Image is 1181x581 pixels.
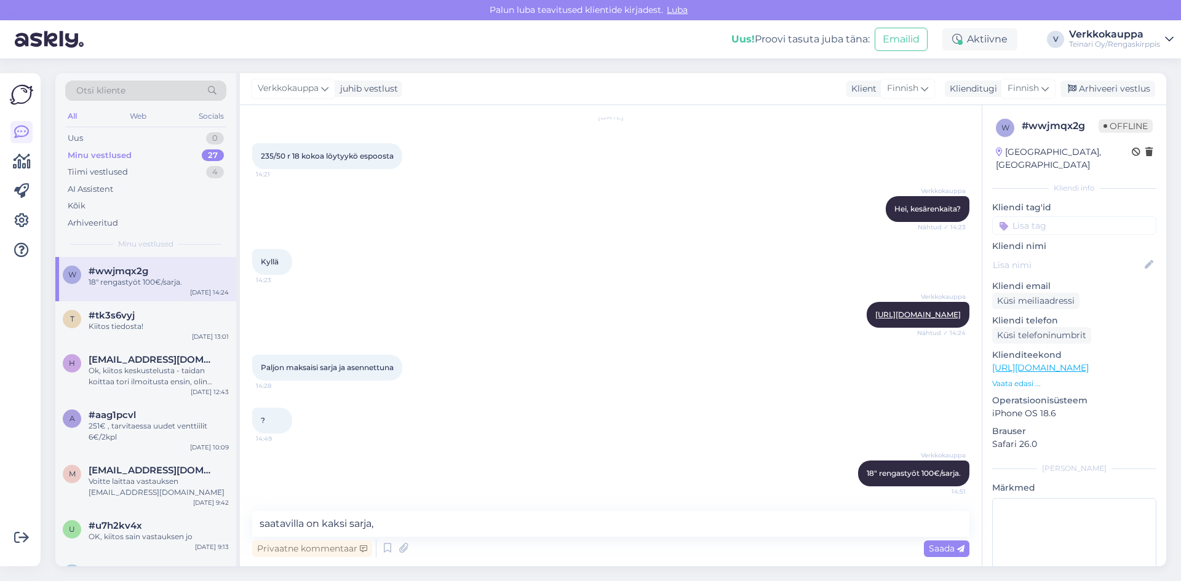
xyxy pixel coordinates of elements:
[89,465,217,476] span: mikko.niska1@gmail.com
[190,288,229,297] div: [DATE] 14:24
[887,82,918,95] span: Finnish
[70,314,74,323] span: t
[731,32,870,47] div: Proovi tasuta juba täna:
[875,28,928,51] button: Emailid
[118,239,173,250] span: Minu vestlused
[89,310,135,321] span: #tk3s6vyj
[920,451,966,460] span: Verkkokauppa
[256,381,302,390] span: 14:28
[206,166,224,178] div: 4
[920,487,966,496] span: 14:51
[1060,81,1155,97] div: Arhiveeri vestlus
[992,201,1156,214] p: Kliendi tag'id
[992,314,1156,327] p: Kliendi telefon
[1001,123,1009,132] span: w
[1069,39,1160,49] div: Teinari Oy/Rengaskirppis
[846,82,877,95] div: Klient
[945,82,997,95] div: Klienditugi
[920,186,966,196] span: Verkkokauppa
[894,204,961,213] span: Hei, kesärenkaita?
[992,280,1156,293] p: Kliendi email
[992,438,1156,451] p: Safari 26.0
[89,531,229,542] div: OK, kiitos sain vastauksen jo
[191,387,229,397] div: [DATE] 12:43
[261,416,265,425] span: ?
[992,394,1156,407] p: Operatsioonisüsteem
[918,223,966,232] span: Nähtud ✓ 14:23
[89,354,217,365] span: harrisirpa@gmail.com
[1047,31,1064,48] div: V
[256,170,302,179] span: 14:21
[195,542,229,551] div: [DATE] 9:13
[920,292,966,301] span: Verkkokauppa
[256,434,302,443] span: 14:49
[69,358,75,368] span: h
[68,183,113,196] div: AI Assistent
[875,310,961,319] a: [URL][DOMAIN_NAME]
[76,84,125,97] span: Otsi kliente
[70,414,75,423] span: a
[89,365,229,387] div: Ok, kiitos keskustelusta - taidan koittaa tori ilmoitusta ensin, olin ajatellut 400€ koko paketista
[663,4,691,15] span: Luba
[127,108,149,124] div: Web
[992,240,1156,253] p: Kliendi nimi
[867,468,961,478] span: 18" rengastyöt 100€/sarja.
[69,469,76,478] span: m
[992,463,1156,474] div: [PERSON_NAME]
[335,82,398,95] div: juhib vestlust
[89,421,229,443] div: 251€ , tarvitaessa uudet venttiilit 6€/2kpl
[68,200,85,212] div: Kõik
[196,108,226,124] div: Socials
[68,166,128,178] div: Tiimi vestlused
[68,270,76,279] span: w
[992,481,1156,494] p: Märkmed
[252,511,969,537] textarea: saatavilla on kaksi sarja,
[992,183,1156,194] div: Kliendi info
[69,524,75,534] span: u
[193,498,229,507] div: [DATE] 9:42
[206,132,224,144] div: 0
[992,216,1156,235] input: Lisa tag
[992,378,1156,389] p: Vaata edasi ...
[1008,82,1039,95] span: Finnish
[89,520,142,531] span: #u7h2kv4x
[89,564,217,575] span: karri.huusko@kolumbus.fi
[202,149,224,162] div: 27
[993,258,1142,272] input: Lisa nimi
[65,108,79,124] div: All
[256,275,302,285] span: 14:23
[261,257,279,266] span: Kyllä
[252,540,372,557] div: Privaatne kommentaar
[731,33,755,45] b: Uus!
[992,293,1080,309] div: Küsi meiliaadressi
[192,332,229,341] div: [DATE] 13:01
[929,543,964,554] span: Saada
[89,321,229,332] div: Kiitos tiedosta!
[996,146,1132,172] div: [GEOGRAPHIC_DATA], [GEOGRAPHIC_DATA]
[992,327,1091,344] div: Küsi telefoninumbrit
[992,362,1089,373] a: [URL][DOMAIN_NAME]
[68,217,118,229] div: Arhiveeritud
[89,266,148,277] span: #wwjmqx2g
[89,409,136,421] span: #aag1pcvl
[68,149,132,162] div: Minu vestlused
[1099,119,1153,133] span: Offline
[68,132,83,144] div: Uus
[89,277,229,288] div: 18" rengastyöt 100€/sarja.
[190,443,229,452] div: [DATE] 10:09
[261,363,394,372] span: Paljon maksaisi sarja ja asennettuna
[261,151,394,160] span: 235/50 r 18 kokoa löytyykö espoosta
[942,28,1017,50] div: Aktiivne
[258,82,319,95] span: Verkkokauppa
[1022,119,1099,133] div: # wwjmqx2g
[917,328,966,338] span: Nähtud ✓ 14:24
[89,476,229,498] div: Voitte laittaa vastauksen [EMAIL_ADDRESS][DOMAIN_NAME]
[992,425,1156,438] p: Brauser
[10,83,33,106] img: Askly Logo
[1069,30,1160,39] div: Verkkokauppa
[992,349,1156,362] p: Klienditeekond
[1069,30,1174,49] a: VerkkokauppaTeinari Oy/Rengaskirppis
[992,407,1156,420] p: iPhone OS 18.6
